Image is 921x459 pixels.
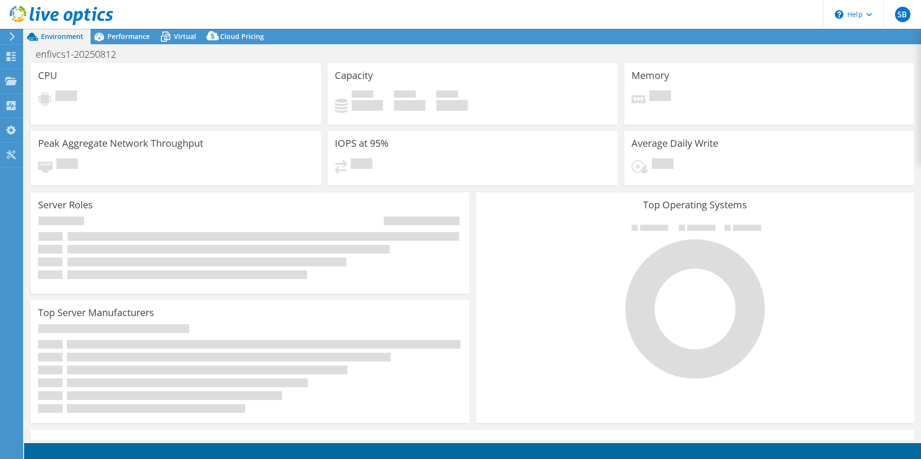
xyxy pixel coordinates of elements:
[632,138,718,149] h3: Average Daily Write
[38,138,203,149] h3: Peak Aggregate Network Throughput
[335,138,389,149] h3: IOPS at 95%
[394,100,425,111] h4: 0 GiB
[220,32,264,41] span: Cloud Pricing
[55,90,77,103] span: Pending
[31,49,131,60] h1: enfivcs1-20250812
[649,90,671,103] span: Pending
[632,70,669,81] h3: Memory
[436,90,458,100] span: Total
[394,90,416,100] span: Free
[483,200,907,210] h3: Top Operating Systems
[41,32,83,41] span: Environment
[335,70,373,81] h3: Capacity
[107,32,150,41] span: Performance
[835,10,843,19] svg: \n
[436,100,468,111] h4: 0 GiB
[652,158,673,171] span: Pending
[56,158,78,171] span: Pending
[38,200,93,210] h3: Server Roles
[174,32,196,41] span: Virtual
[352,100,383,111] h4: 0 GiB
[38,70,57,81] h3: CPU
[38,307,154,318] h3: Top Server Manufacturers
[352,90,373,100] span: Used
[895,7,910,22] span: SB
[351,158,372,171] span: Pending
